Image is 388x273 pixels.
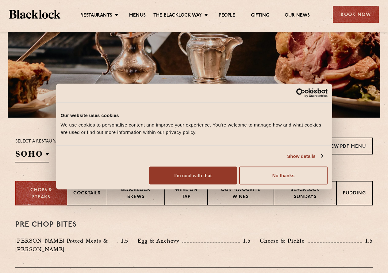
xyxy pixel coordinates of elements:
[80,13,112,19] a: Restaurants
[15,236,117,254] p: [PERSON_NAME] Potted Meats & [PERSON_NAME]
[214,187,267,201] p: Our favourite wines
[15,138,65,146] p: Select a restaurant
[61,111,328,119] div: Our website uses cookies
[239,167,327,185] button: No thanks
[22,187,60,201] p: Chops & Steaks
[137,236,182,245] p: Egg & Anchovy
[251,13,269,19] a: Gifting
[153,13,202,19] a: The Blacklock Way
[73,190,101,198] p: Cocktails
[333,6,379,23] div: Book Now
[15,221,373,229] h3: Pre Chop Bites
[285,13,310,19] a: Our News
[287,152,323,160] a: Show details
[362,237,373,245] p: 1.5
[343,190,366,198] p: Pudding
[15,149,49,162] h2: SOHO
[113,187,158,201] p: Blacklock Brews
[118,237,129,245] p: 1.5
[260,236,308,245] p: Cheese & Pickle
[61,121,328,136] div: We use cookies to personalise content and improve your experience. You're welcome to manage how a...
[9,10,60,18] img: BL_Textured_Logo-footer-cropped.svg
[219,13,235,19] a: People
[319,138,373,154] a: View PDF Menu
[240,237,251,245] p: 1.5
[280,187,330,201] p: Blacklock Sundays
[129,13,146,19] a: Menus
[274,88,328,97] a: Usercentrics Cookiebot - opens in a new window
[149,167,237,185] button: I'm cool with that
[171,187,201,201] p: Wine on Tap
